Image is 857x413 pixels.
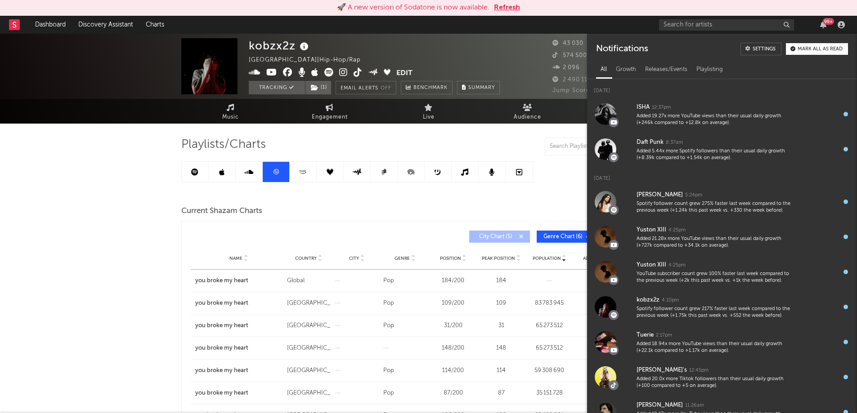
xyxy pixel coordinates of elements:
span: Name [229,256,242,261]
a: you broke my heart [195,389,283,398]
div: 65 273 512 [528,344,571,353]
div: 2:17pm [656,332,672,339]
div: All [596,62,611,77]
span: Genre [395,256,410,261]
div: 🚀 A new version of Sodatone is now available. [337,2,489,13]
span: Benchmark [413,83,448,93]
div: 184 [480,276,523,285]
span: Jump Score: 95.0 [552,88,606,93]
button: City Chart(5) [469,231,530,243]
div: [GEOGRAPHIC_DATA] | Hip-Hop/Rap [249,55,371,66]
a: Settings [740,43,781,55]
div: [GEOGRAPHIC_DATA] [287,366,331,375]
div: [GEOGRAPHIC_DATA] [287,389,331,398]
div: Mark all as read [798,47,843,52]
a: Live [379,99,478,124]
span: Audience [514,112,541,123]
div: [PERSON_NAME] [637,400,683,411]
div: kobzx2z [249,38,311,53]
div: [GEOGRAPHIC_DATA] [287,299,331,308]
a: Discovery Assistant [72,16,139,34]
div: [DATE] [576,276,619,285]
div: [DATE] [576,366,619,375]
span: Genre Chart ( 6 ) [543,234,584,240]
a: Dashboard [29,16,72,34]
div: Playlisting [692,62,727,77]
div: 109 / 200 [431,299,475,308]
span: Engagement [312,112,348,123]
div: 4:10pm [662,297,679,304]
a: you broke my heart [195,321,283,330]
div: Added 20.0x more Tiktok followers than their usual daily growth (+100 compared to +5 on average). [637,376,795,390]
a: Playlists/Charts [577,99,676,124]
div: Yuston XIII [637,260,666,271]
div: 99 + [823,18,834,25]
a: Engagement [280,99,379,124]
div: [DATE] [587,167,857,184]
a: kobzx2z4:10pmSpotify follower count grew 217% faster last week compared to the previous week (+1.... [587,289,857,324]
div: 87 [480,389,523,398]
div: you broke my heart [195,299,283,308]
a: Audience [478,99,577,124]
div: ISHA [637,102,650,113]
div: Notifications [596,43,648,55]
span: Current Shazam Charts [181,206,262,217]
button: Email AlertsOff [336,81,396,94]
div: Added 18.94x more YouTube views than their usual daily growth (+22.1k compared to +1.17k on avera... [637,341,795,355]
div: 4:25pm [669,227,686,234]
span: Peak Position [482,256,515,261]
div: Spotify follower count grew 217% faster last week compared to the previous week (+1.75k this past... [637,306,795,320]
div: 11:26am [685,402,704,409]
div: Global [287,276,331,285]
div: 114 [480,366,523,375]
div: Added 19.27x more YouTube views than their usual daily growth (+246k compared to +12.8k on average). [637,113,795,127]
span: City [349,256,359,261]
span: 2 490 112 Monthly Listeners [552,77,646,83]
a: Music [181,99,280,124]
button: Refresh [494,2,520,13]
div: 31 [480,321,523,330]
span: Country [295,256,317,261]
span: Live [423,112,435,123]
a: Yuston XIII4:25pmYouTube subscriber count grew 100% faster last week compared to the previous wee... [587,254,857,289]
span: City Chart ( 5 ) [475,234,516,240]
span: ( 1 ) [305,81,332,94]
div: YouTube subscriber count grew 100% faster last week compared to the previous week (+2k this past ... [637,271,795,284]
a: you broke my heart [195,276,283,285]
div: [DATE] [576,389,619,398]
div: [DATE] [576,344,619,353]
div: 35 151 728 [528,389,571,398]
button: (1) [305,81,331,94]
div: Pop [383,366,427,375]
a: Benchmark [401,81,453,94]
span: 2 096 [552,65,580,71]
div: Added 5.44x more Spotify followers than their usual daily growth (+8.39k compared to +1.54k on av... [637,148,795,162]
div: 65 273 512 [528,321,571,330]
div: Spotify follower count grew 275% faster last week compared to the previous week (+1.24k this past... [637,200,795,214]
div: Growth [611,62,641,77]
div: 12:45pm [689,367,709,374]
span: Summary [468,85,495,90]
div: 148 [480,344,523,353]
div: 5:24pm [685,192,702,199]
div: [GEOGRAPHIC_DATA] [287,321,331,330]
div: 87 / 200 [431,389,475,398]
div: Daft Punk [637,137,664,148]
div: 31 / 200 [431,321,475,330]
div: [PERSON_NAME]'s [637,365,687,376]
div: Tuerie [637,330,654,341]
div: 4:25pm [669,262,686,269]
button: Mark all as read [786,43,848,55]
div: [GEOGRAPHIC_DATA] [287,344,331,353]
input: Search Playlists/Charts [545,138,657,155]
span: Music [222,112,239,123]
div: Pop [383,321,427,330]
div: [DATE] [576,299,619,308]
button: Summary [457,81,500,94]
div: kobzx2z [637,295,660,306]
div: [DATE] [587,79,857,97]
a: ISHA12:37pmAdded 19.27x more YouTube views than their usual daily growth (+246k compared to +12.8... [587,97,857,132]
div: Pop [383,276,427,285]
